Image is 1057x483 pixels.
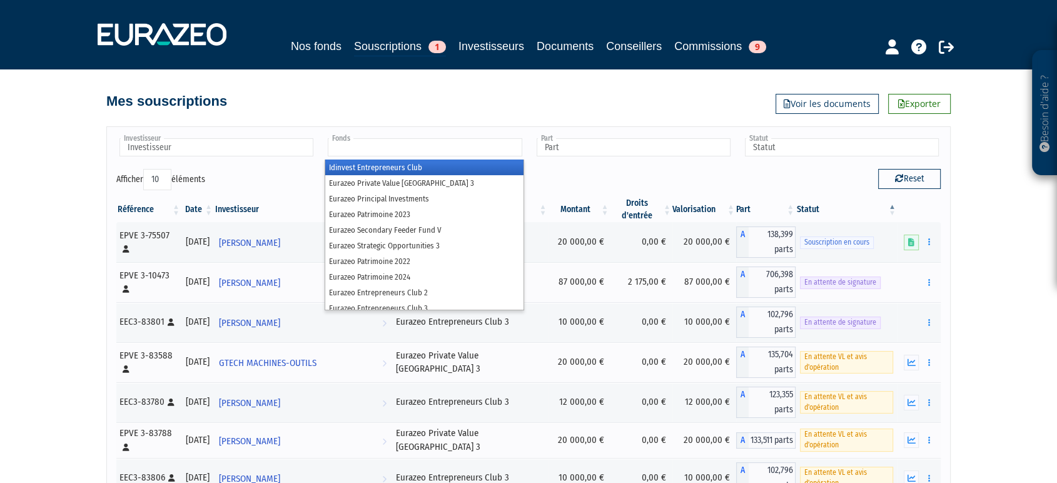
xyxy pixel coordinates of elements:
[548,342,610,382] td: 20 000,00 €
[123,365,129,373] i: [Français] Personne physique
[325,206,523,222] li: Eurazeo Patrimoine 2023
[749,307,796,338] span: 102,796 parts
[672,382,736,422] td: 12 000,00 €
[123,245,129,253] i: [Français] Personne physique
[186,235,210,248] div: [DATE]
[186,355,210,369] div: [DATE]
[736,267,796,298] div: A - Eurazeo Private Value Europe 3
[325,222,523,238] li: Eurazeo Secondary Feeder Fund V
[736,432,796,449] div: A - Eurazeo Private Value Europe 3
[219,392,280,415] span: [PERSON_NAME]
[800,317,881,328] span: En attente de signature
[736,307,749,338] span: A
[606,38,662,55] a: Conseillers
[98,23,226,46] img: 1732889491-logotype_eurazeo_blanc_rvb.png
[116,197,181,222] th: Référence : activer pour trier la colonne par ordre croissant
[214,390,392,415] a: [PERSON_NAME]
[428,41,446,53] span: 1
[119,349,177,376] div: EPVE 3-83588
[537,38,594,55] a: Documents
[736,307,796,338] div: A - Eurazeo Entrepreneurs Club 3
[736,387,796,418] div: A - Eurazeo Entrepreneurs Club 3
[796,197,898,222] th: Statut : activer pour trier la colonne par ordre d&eacute;croissant
[800,236,874,248] span: Souscription en cours
[610,422,672,458] td: 0,00 €
[382,392,387,415] i: Voir l'investisseur
[610,222,672,262] td: 0,00 €
[672,262,736,302] td: 87 000,00 €
[214,230,392,255] a: [PERSON_NAME]
[396,349,544,376] div: Eurazeo Private Value [GEOGRAPHIC_DATA] 3
[119,395,177,409] div: EEC3-83780
[396,315,544,328] div: Eurazeo Entrepreneurs Club 3
[749,41,766,53] span: 9
[106,94,227,109] h4: Mes souscriptions
[674,38,766,55] a: Commissions9
[610,342,672,382] td: 0,00 €
[548,382,610,422] td: 12 000,00 €
[736,432,749,449] span: A
[800,351,893,374] span: En attente VL et avis d'opération
[219,231,280,255] span: [PERSON_NAME]
[219,312,280,335] span: [PERSON_NAME]
[736,197,796,222] th: Part: activer pour trier la colonne par ordre croissant
[143,169,171,190] select: Afficheréléments
[396,427,544,454] div: Eurazeo Private Value [GEOGRAPHIC_DATA] 3
[382,352,387,375] i: Voir l'investisseur
[181,197,214,222] th: Date: activer pour trier la colonne par ordre croissant
[736,226,796,258] div: A - Eurazeo Private Value Europe 3
[354,38,446,57] a: Souscriptions1
[1038,57,1052,170] p: Besoin d'aide ?
[610,262,672,302] td: 2 175,00 €
[800,277,881,288] span: En attente de signature
[325,300,523,316] li: Eurazeo Entrepreneurs Club 3
[672,342,736,382] td: 20 000,00 €
[382,312,387,335] i: Voir l'investisseur
[749,387,796,418] span: 123,355 parts
[219,352,316,375] span: GTECH MACHINES-OUTILS
[325,269,523,285] li: Eurazeo Patrimoine 2024
[291,38,341,55] a: Nos fonds
[610,197,672,222] th: Droits d'entrée: activer pour trier la colonne par ordre croissant
[214,197,392,222] th: Investisseur: activer pour trier la colonne par ordre croissant
[214,270,392,295] a: [PERSON_NAME]
[736,387,749,418] span: A
[749,267,796,298] span: 706,398 parts
[325,191,523,206] li: Eurazeo Principal Investments
[325,175,523,191] li: Eurazeo Private Value [GEOGRAPHIC_DATA] 3
[119,269,177,296] div: EPVE 3-10473
[123,285,129,293] i: [Français] Personne physique
[736,226,749,258] span: A
[219,272,280,295] span: [PERSON_NAME]
[186,275,210,288] div: [DATE]
[736,347,796,378] div: A - Eurazeo Private Value Europe 3
[119,427,177,454] div: EPVE 3-83788
[396,395,544,409] div: Eurazeo Entrepreneurs Club 3
[168,318,174,326] i: [Français] Personne physique
[548,302,610,342] td: 10 000,00 €
[776,94,879,114] a: Voir les documents
[325,238,523,253] li: Eurazeo Strategic Opportunities 3
[325,285,523,300] li: Eurazeo Entrepreneurs Club 2
[548,222,610,262] td: 20 000,00 €
[123,444,129,451] i: [Français] Personne physique
[800,391,893,414] span: En attente VL et avis d'opération
[168,474,175,482] i: [Français] Personne physique
[214,428,392,453] a: [PERSON_NAME]
[672,197,736,222] th: Valorisation: activer pour trier la colonne par ordre croissant
[186,315,210,328] div: [DATE]
[800,429,893,451] span: En attente VL et avis d'opération
[119,229,177,256] div: EPVE 3-75507
[116,169,205,190] label: Afficher éléments
[119,315,177,328] div: EEC3-83801
[168,399,174,406] i: [Français] Personne physique
[548,197,610,222] th: Montant: activer pour trier la colonne par ordre croissant
[749,347,796,378] span: 135,704 parts
[548,422,610,458] td: 20 000,00 €
[214,310,392,335] a: [PERSON_NAME]
[325,160,523,175] li: Idinvest Entrepreneurs Club
[610,382,672,422] td: 0,00 €
[610,302,672,342] td: 0,00 €
[325,253,523,269] li: Eurazeo Patrimoine 2022
[888,94,951,114] a: Exporter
